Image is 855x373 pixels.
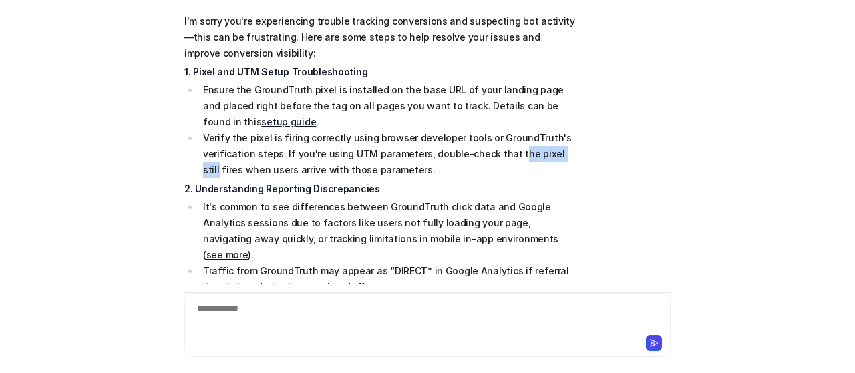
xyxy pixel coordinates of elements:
[184,183,380,194] strong: 2. Understanding Reporting Discrepancies
[184,66,367,77] strong: 1. Pixel and UTM Setup Troubleshooting
[199,82,575,130] li: Ensure the GroundTruth pixel is installed on the base URL of your landing page and placed right b...
[199,130,575,178] li: Verify the pixel is firing correctly using browser developer tools or GroundTruth's verification ...
[199,263,575,295] li: Traffic from GroundTruth may appear as “DIRECT” in Google Analytics if referral data is lost duri...
[261,116,316,127] a: setup guide
[184,13,575,61] p: I'm sorry you're experiencing trouble tracking conversions and suspecting bot activity—this can b...
[199,199,575,263] li: It's common to see differences between GroundTruth click data and Google Analytics sessions due t...
[206,249,248,260] a: see more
